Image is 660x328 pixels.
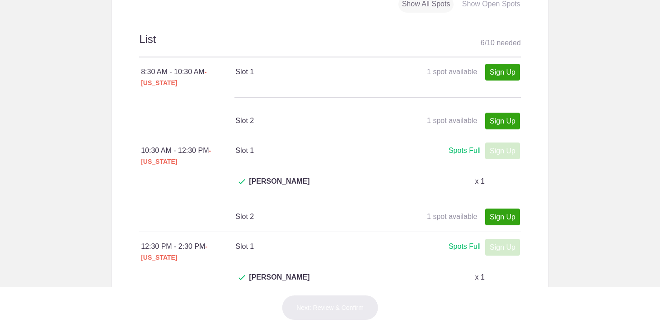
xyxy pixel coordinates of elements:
[485,209,520,225] a: Sign Up
[141,145,235,167] div: 10:30 AM - 12:30 PM
[235,115,377,126] h4: Slot 2
[427,117,477,124] span: 1 spot available
[249,272,309,294] span: [PERSON_NAME]
[141,241,235,263] div: 12:30 PM - 2:30 PM
[235,241,377,252] h4: Slot 1
[475,176,484,187] p: x 1
[239,275,245,280] img: Check dark green
[449,241,481,252] div: Spots Full
[475,272,484,283] p: x 1
[449,145,481,157] div: Spots Full
[141,67,235,88] div: 8:30 AM - 10:30 AM
[235,211,377,222] h4: Slot 2
[139,32,521,57] h2: List
[239,179,245,185] img: Check dark green
[427,213,477,220] span: 1 spot available
[249,176,309,198] span: [PERSON_NAME]
[235,67,377,77] h4: Slot 1
[141,68,206,86] span: - [US_STATE]
[485,113,520,129] a: Sign Up
[485,39,487,47] span: /
[485,64,520,81] a: Sign Up
[235,145,377,156] h4: Slot 1
[427,68,477,76] span: 1 spot available
[141,147,211,165] span: - [US_STATE]
[481,36,521,50] div: 6 10 needed
[281,295,379,320] button: Next: Review & Confirm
